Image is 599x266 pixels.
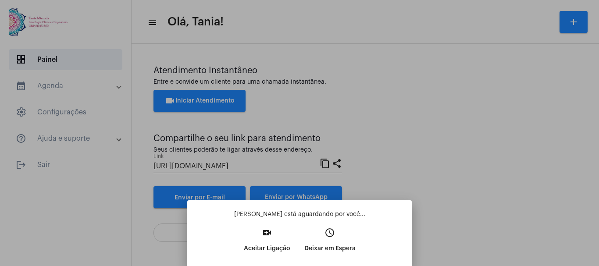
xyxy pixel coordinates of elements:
[297,225,363,262] button: Deixar em Espera
[324,227,335,238] mat-icon: access_time
[244,241,290,256] p: Aceitar Ligação
[194,210,405,219] p: [PERSON_NAME] está aguardando por você...
[237,225,297,262] button: Aceitar Ligação
[262,227,272,238] mat-icon: video_call
[304,241,356,256] p: Deixar em Espera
